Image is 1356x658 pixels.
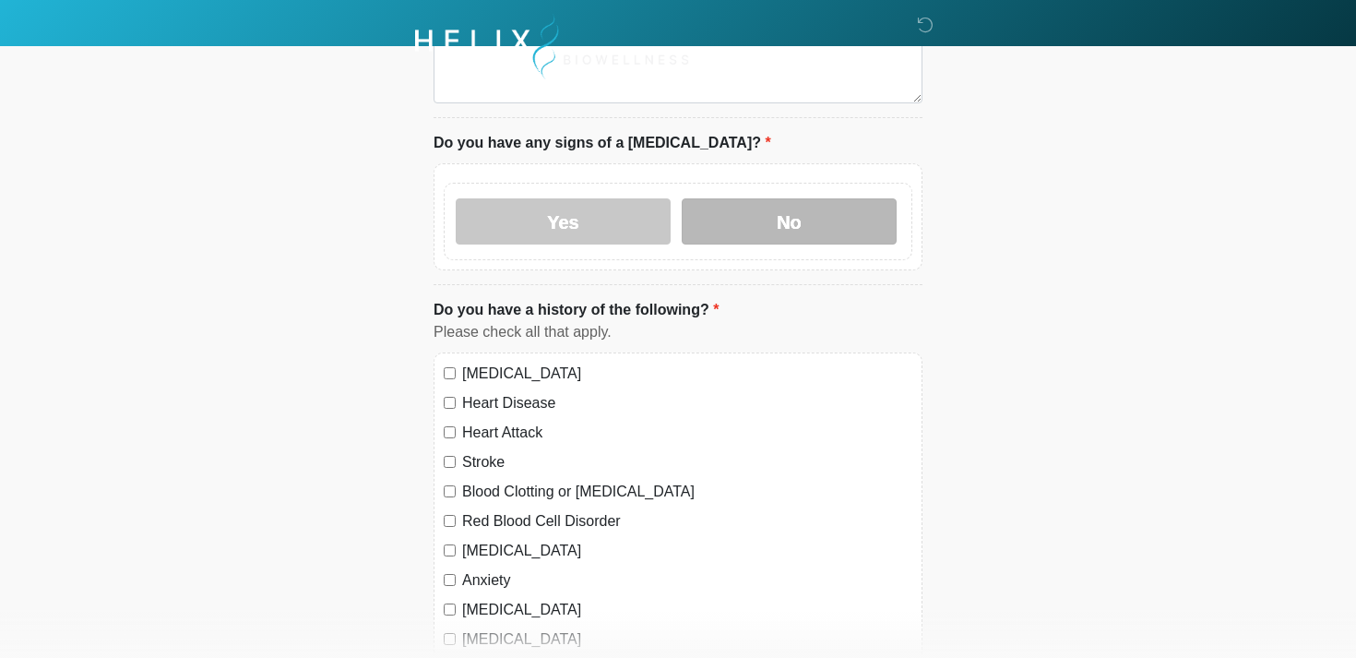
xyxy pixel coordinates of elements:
input: Blood Clotting or [MEDICAL_DATA] [444,485,456,497]
label: No [682,198,897,245]
label: [MEDICAL_DATA] [462,599,912,621]
input: Stroke [444,456,456,468]
img: Helix Biowellness Logo [415,14,689,79]
label: Do you have a history of the following? [434,299,719,321]
label: Stroke [462,451,912,473]
input: Red Blood Cell Disorder [444,515,456,527]
div: Please check all that apply. [434,321,922,343]
label: Anxiety [462,569,912,592]
input: Heart Attack [444,426,456,438]
input: [MEDICAL_DATA] [444,367,456,379]
label: Red Blood Cell Disorder [462,510,912,532]
input: [MEDICAL_DATA] [444,604,456,616]
input: [MEDICAL_DATA] [444,544,456,556]
input: Anxiety [444,574,456,586]
label: [MEDICAL_DATA] [462,540,912,562]
input: Heart Disease [444,397,456,409]
label: Blood Clotting or [MEDICAL_DATA] [462,481,912,503]
label: [MEDICAL_DATA] [462,628,912,651]
label: Heart Attack [462,422,912,444]
label: Do you have any signs of a [MEDICAL_DATA]? [434,132,771,154]
label: Heart Disease [462,392,912,414]
label: Yes [456,198,671,245]
input: [MEDICAL_DATA] [444,633,456,645]
label: [MEDICAL_DATA] [462,363,912,385]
